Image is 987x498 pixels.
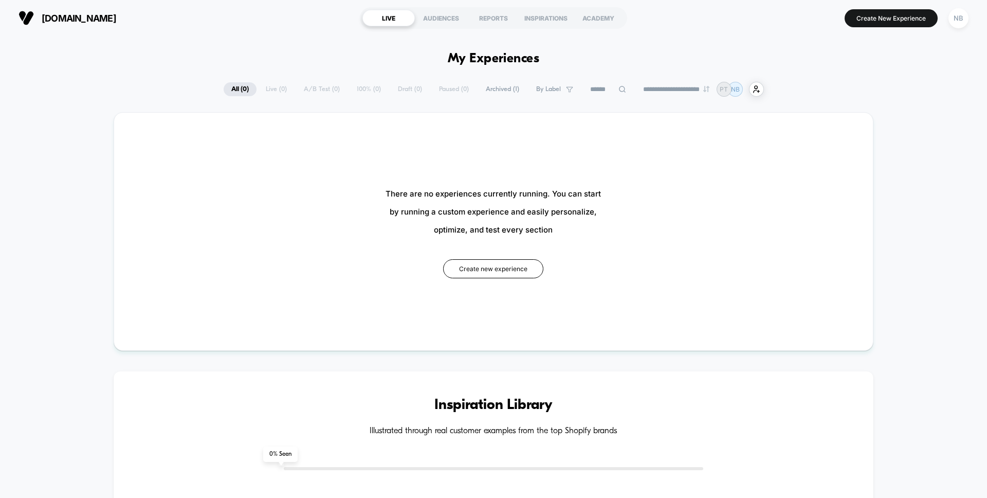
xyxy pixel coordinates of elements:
div: REPORTS [467,10,520,26]
div: NB [948,8,968,28]
h4: Illustrated through real customer examples from the top Shopify brands [144,426,843,436]
span: There are no experiences currently running. You can start by running a custom experience and easi... [386,185,601,239]
h1: My Experiences [448,51,540,66]
p: PT [720,85,728,93]
span: [DOMAIN_NAME] [42,13,116,24]
button: Create new experience [443,259,543,278]
div: INSPIRATIONS [520,10,572,26]
span: By Label [536,85,561,93]
button: NB [945,8,972,29]
span: All ( 0 ) [224,82,257,96]
button: Create New Experience [845,9,938,27]
div: AUDIENCES [415,10,467,26]
div: LIVE [362,10,415,26]
button: [DOMAIN_NAME] [15,10,119,26]
img: Visually logo [19,10,34,26]
h3: Inspiration Library [144,397,843,414]
img: end [703,86,709,92]
div: ACADEMY [572,10,625,26]
span: 0 % Seen [263,447,298,462]
p: NB [731,85,740,93]
span: Archived ( 1 ) [478,82,527,96]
